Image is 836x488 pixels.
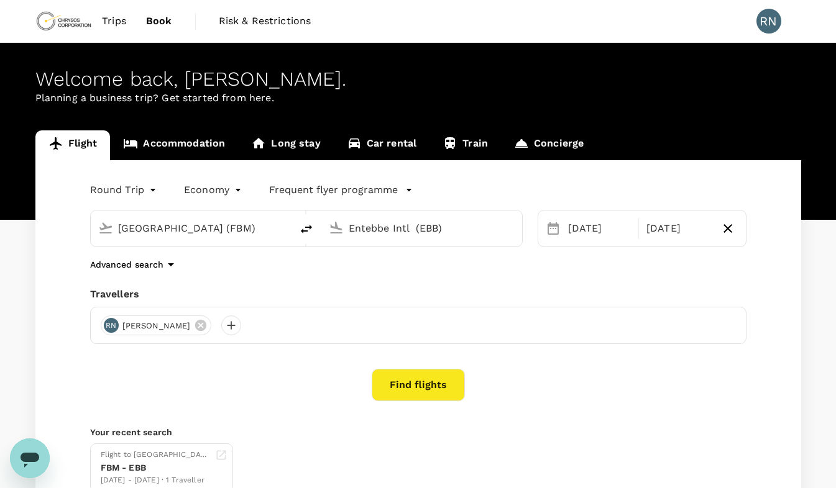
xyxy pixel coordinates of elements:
[269,183,413,197] button: Frequent flyer programme
[429,130,501,160] a: Train
[756,9,781,34] div: RN
[10,438,50,478] iframe: Button to launch messaging window
[115,320,198,332] span: [PERSON_NAME]
[90,257,178,272] button: Advanced search
[101,315,212,335] div: RN[PERSON_NAME]
[513,227,516,229] button: Open
[118,219,265,238] input: Depart from
[563,216,636,241] div: [DATE]
[283,227,285,229] button: Open
[101,474,210,487] div: [DATE] - [DATE] · 1 Traveller
[349,219,496,238] input: Going to
[90,287,746,302] div: Travellers
[292,214,321,244] button: delete
[501,130,597,160] a: Concierge
[104,318,119,333] div: RN
[641,216,715,241] div: [DATE]
[35,91,801,106] p: Planning a business trip? Get started from here.
[102,14,126,29] span: Trips
[90,180,160,200] div: Round Trip
[35,130,111,160] a: Flight
[90,426,746,438] p: Your recent search
[334,130,430,160] a: Car rental
[146,14,172,29] span: Book
[101,449,210,461] div: Flight to [GEOGRAPHIC_DATA]
[90,258,163,271] p: Advanced search
[35,7,93,35] img: Chrysos Corporation
[110,130,238,160] a: Accommodation
[35,68,801,91] div: Welcome back , [PERSON_NAME] .
[101,461,210,474] div: FBM - EBB
[269,183,398,197] p: Frequent flyer programme
[238,130,333,160] a: Long stay
[184,180,244,200] div: Economy
[219,14,311,29] span: Risk & Restrictions
[372,369,465,401] button: Find flights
